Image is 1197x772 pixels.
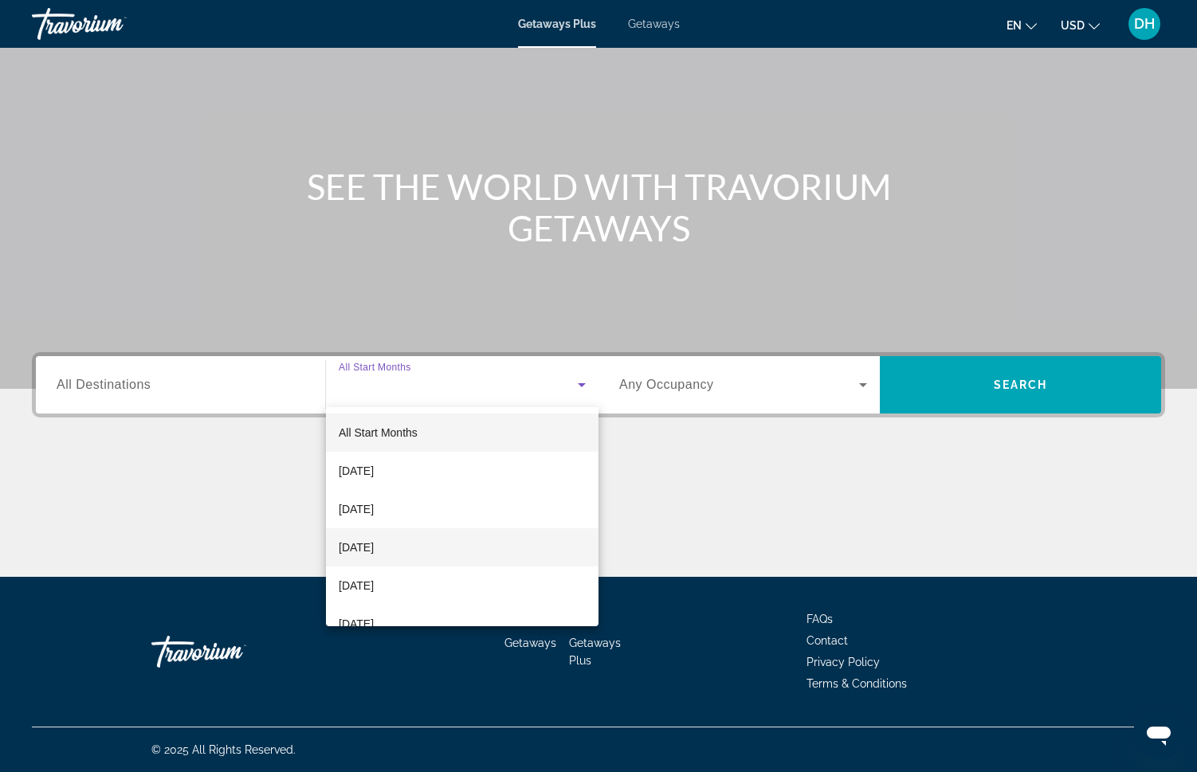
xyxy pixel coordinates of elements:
[339,614,374,633] span: [DATE]
[1133,708,1184,759] iframe: Button to launch messaging window
[339,538,374,557] span: [DATE]
[339,500,374,519] span: [DATE]
[339,576,374,595] span: [DATE]
[339,461,374,480] span: [DATE]
[339,426,418,439] span: All Start Months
